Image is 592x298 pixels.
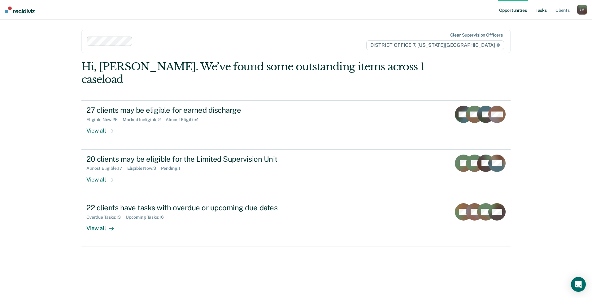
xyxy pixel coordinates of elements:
[86,106,304,115] div: 27 clients may be eligible for earned discharge
[366,40,504,50] span: DISTRICT OFFICE 7, [US_STATE][GEOGRAPHIC_DATA]
[450,33,503,38] div: Clear supervision officers
[161,166,185,171] div: Pending : 1
[577,5,587,15] button: JM
[81,60,425,86] div: Hi, [PERSON_NAME]. We’ve found some outstanding items across 1 caseload
[86,171,121,183] div: View all
[86,215,126,220] div: Overdue Tasks : 13
[86,166,127,171] div: Almost Eligible : 17
[126,215,169,220] div: Upcoming Tasks : 16
[577,5,587,15] div: J M
[86,122,121,134] div: View all
[571,277,586,292] div: Open Intercom Messenger
[81,150,511,198] a: 20 clients may be eligible for the Limited Supervision UnitAlmost Eligible:17Eligible Now:3Pendin...
[123,117,166,122] div: Marked Ineligible : 2
[86,155,304,164] div: 20 clients may be eligible for the Limited Supervision Unit
[127,166,161,171] div: Eligible Now : 3
[86,203,304,212] div: 22 clients have tasks with overdue or upcoming due dates
[86,220,121,232] div: View all
[5,7,35,13] img: Recidiviz
[86,117,123,122] div: Eligible Now : 26
[81,100,511,149] a: 27 clients may be eligible for earned dischargeEligible Now:26Marked Ineligible:2Almost Eligible:...
[166,117,204,122] div: Almost Eligible : 1
[81,198,511,247] a: 22 clients have tasks with overdue or upcoming due datesOverdue Tasks:13Upcoming Tasks:16View all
